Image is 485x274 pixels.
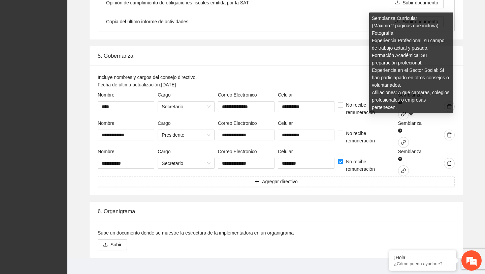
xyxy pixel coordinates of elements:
label: Celular [278,91,293,99]
label: Nombre [98,119,115,127]
button: uploadSubir [98,239,127,250]
label: Nombre [98,91,115,99]
label: Cargo [158,91,170,99]
span: Agregar directivo [262,178,298,185]
span: link [398,140,409,145]
label: Correo Electronico [218,119,257,127]
button: delete [444,130,455,140]
span: Semblanza [398,119,425,134]
span: Secretario [162,102,210,112]
span: upload [103,242,108,248]
button: plusAgregar directivo [98,176,455,187]
span: uploadSubir [98,242,127,247]
span: Secretario [162,158,210,168]
label: Correo Electronico [218,91,257,99]
li: Copia del último informe de actividades [98,12,454,31]
span: No recibe remuneración [343,101,394,116]
span: question-circle [398,129,402,133]
div: ¡Hola! [394,255,451,260]
label: Cargo [158,148,170,155]
span: Subir [110,241,122,248]
label: Nombre [98,148,115,155]
label: Sube un documento donde se muestre la estructura de la implementadora en un organigrama [98,229,294,237]
span: question-circle [398,157,402,161]
button: link [398,165,409,176]
span: delete [444,161,454,166]
div: Semblanza Curricular (Máximo 2 páginas que incluya): Fotografía Experiencia Profecional: su campo... [369,12,453,113]
span: Semblanza [398,148,425,163]
button: link [398,137,409,148]
button: delete [444,158,455,169]
div: 6. Organigrama [98,202,455,221]
span: No recibe remuneración [343,130,394,144]
span: No recibe remuneración [343,158,394,173]
span: link [398,168,409,173]
span: plus [255,179,259,185]
label: Celular [278,119,293,127]
div: 5. Gobernanza [98,46,455,65]
label: Cargo [158,119,170,127]
p: ¿Cómo puedo ayudarte? [394,261,451,266]
label: Incluye nombres y cargos del consejo directivo. Fecha de última actualización: [DATE] [98,74,197,88]
label: Correo Electronico [218,148,257,155]
span: delete [444,132,454,138]
span: Presidente [162,130,210,140]
label: Celular [278,148,293,155]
